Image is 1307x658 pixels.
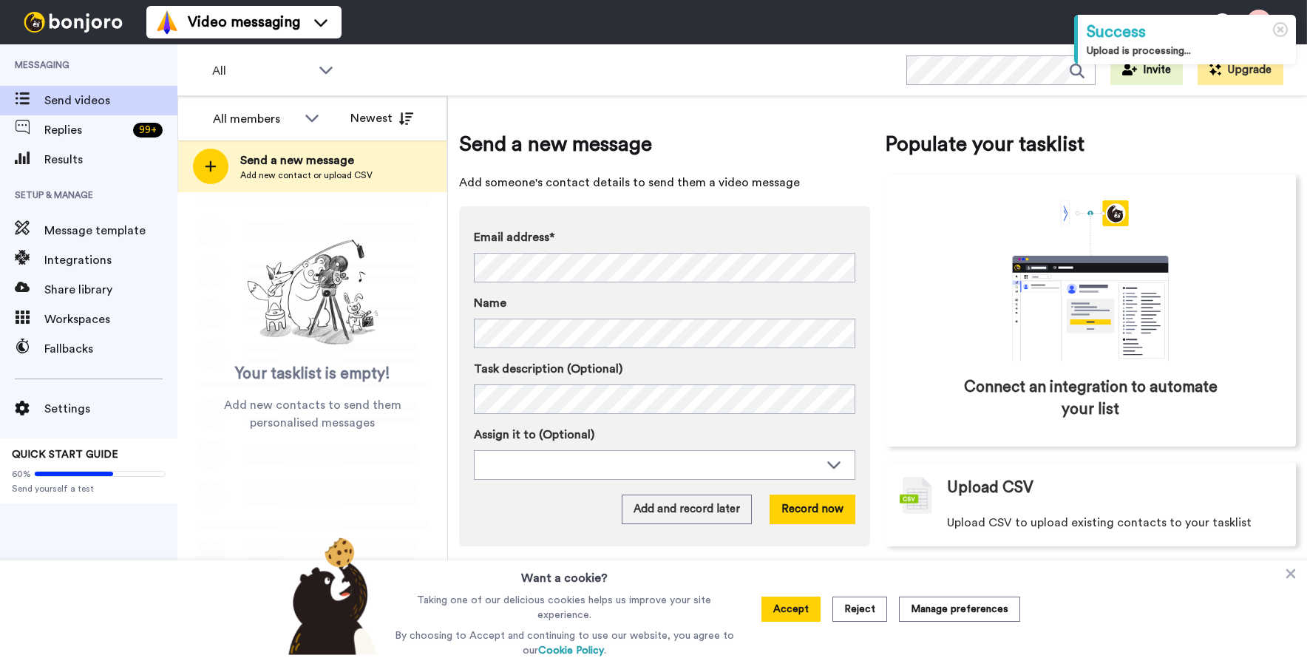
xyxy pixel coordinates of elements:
span: Upload CSV to upload existing contacts to your tasklist [947,514,1252,532]
span: Workspaces [44,311,177,328]
span: Send a new message [240,152,373,169]
span: Video messaging [188,12,300,33]
h3: Want a cookie? [521,560,608,587]
span: Your tasklist is empty! [235,363,390,385]
button: Upgrade [1198,55,1283,85]
span: Populate your tasklist [885,129,1296,159]
label: Email address* [474,228,855,246]
button: Reject [832,597,887,622]
button: Invite [1110,55,1183,85]
span: Integrations [44,251,177,269]
img: csv-grey.png [900,477,932,514]
span: Send yourself a test [12,483,166,495]
span: Upload CSV [947,477,1033,499]
button: Add and record later [622,495,752,524]
span: Results [44,151,177,169]
span: Add new contact or upload CSV [240,169,373,181]
img: bear-with-cookie.png [275,537,384,655]
span: Fallbacks [44,340,177,358]
span: Add someone's contact details to send them a video message [459,174,870,191]
div: All members [213,110,297,128]
button: Newest [339,104,424,133]
span: Message template [44,222,177,240]
label: Assign it to (Optional) [474,426,855,444]
label: Task description (Optional) [474,360,855,378]
span: Connect an integration to automate your list [948,376,1233,421]
img: vm-color.svg [155,10,179,34]
div: animation [980,200,1201,362]
span: Settings [44,400,177,418]
img: ready-set-action.png [239,234,387,352]
div: Upload is processing... [1087,44,1287,58]
p: By choosing to Accept and continuing to use our website, you agree to our . [391,628,738,658]
p: Taking one of our delicious cookies helps us improve your site experience. [391,593,738,623]
span: All [212,62,311,80]
span: Add new contacts to send them personalised messages [200,396,425,432]
span: 60% [12,468,31,480]
img: bj-logo-header-white.svg [18,12,129,33]
span: Share library [44,281,177,299]
span: QUICK START GUIDE [12,450,118,460]
div: 99 + [133,123,163,138]
a: Cookie Policy [538,645,604,656]
button: Record now [770,495,855,524]
button: Accept [761,597,821,622]
span: Name [474,294,506,312]
span: Send a new message [459,129,870,159]
button: Manage preferences [899,597,1020,622]
span: Replies [44,121,127,139]
div: Success [1087,21,1287,44]
span: Send videos [44,92,177,109]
